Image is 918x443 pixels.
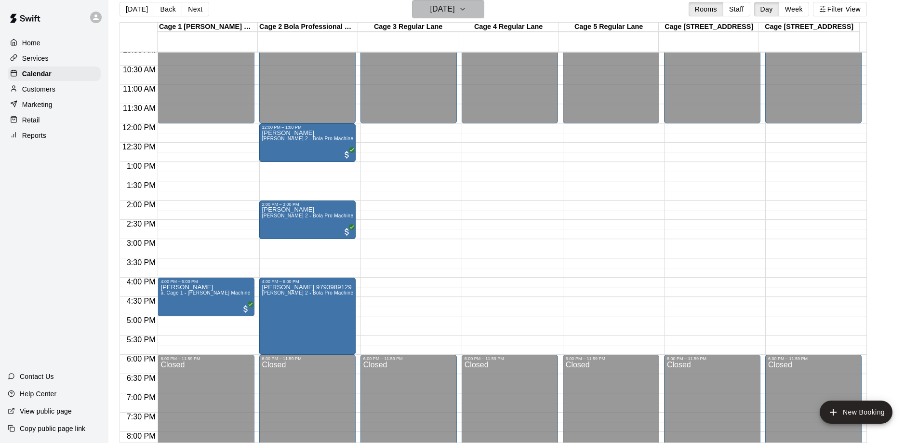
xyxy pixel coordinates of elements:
p: Help Center [20,389,56,399]
button: Day [754,2,779,16]
div: 12:00 PM – 1:00 PM [262,125,353,130]
div: 4:00 PM – 6:00 PM: MITHU 9793989129 $45 [259,278,356,355]
div: 4:00 PM – 5:00 PM [160,279,251,284]
span: 3:00 PM [124,239,158,247]
p: Customers [22,84,55,94]
span: 7:30 PM [124,413,158,421]
p: Services [22,54,49,63]
span: 11:00 AM [120,85,158,93]
span: 12:00 PM [120,123,158,132]
button: Week [779,2,809,16]
span: [PERSON_NAME] 2 - Bola Pro Machine Lane [262,136,366,141]
button: Staff [723,2,750,16]
p: Home [22,38,40,48]
span: 1:30 PM [124,181,158,189]
div: 6:00 PM – 11:59 PM [465,356,555,361]
div: 6:00 PM – 11:59 PM [768,356,859,361]
span: a. Cage 1 - [PERSON_NAME] Machine [160,290,250,295]
div: 6:00 PM – 11:59 PM [363,356,454,361]
div: Cage [STREET_ADDRESS] [659,23,759,32]
button: Next [182,2,209,16]
span: 12:30 PM [120,143,158,151]
div: 4:00 PM – 5:00 PM: Stanley V J [158,278,254,316]
span: 5:00 PM [124,316,158,324]
span: 2:30 PM [124,220,158,228]
span: 8:00 PM [124,432,158,440]
div: Cage [STREET_ADDRESS] [759,23,859,32]
button: Back [154,2,182,16]
p: View public page [20,406,72,416]
a: Marketing [8,97,101,112]
h6: [DATE] [430,2,455,16]
div: 6:00 PM – 11:59 PM [566,356,656,361]
span: 6:30 PM [124,374,158,382]
span: 5:30 PM [124,336,158,344]
p: Copy public page link [20,424,85,433]
span: [PERSON_NAME] 2 - Bola Pro Machine Lane [262,290,366,295]
a: Calendar [8,67,101,81]
div: 2:00 PM – 3:00 PM [262,202,353,207]
p: Reports [22,131,46,140]
span: All customers have paid [342,227,352,237]
span: 4:00 PM [124,278,158,286]
div: Cage 5 Regular Lane [559,23,659,32]
div: 6:00 PM – 11:59 PM [160,356,251,361]
span: [PERSON_NAME] 2 - Bola Pro Machine Lane [262,213,366,218]
button: Filter View [813,2,867,16]
p: Calendar [22,69,52,79]
span: 3:30 PM [124,258,158,267]
span: 1:00 PM [124,162,158,170]
div: Cage 3 Regular Lane [358,23,458,32]
span: 7:00 PM [124,393,158,402]
a: Customers [8,82,101,96]
p: Contact Us [20,372,54,381]
a: Home [8,36,101,50]
a: Retail [8,113,101,127]
span: 4:30 PM [124,297,158,305]
div: Cage 1 [PERSON_NAME] Machine [158,23,258,32]
button: add [820,401,892,424]
div: Cage 2 Bola Professional Machine [258,23,358,32]
div: 12:00 PM – 1:00 PM: Sudev Pillai [259,123,356,162]
p: Retail [22,115,40,125]
div: Cage 4 Regular Lane [458,23,559,32]
span: 11:30 AM [120,104,158,112]
a: Services [8,51,101,66]
div: 2:00 PM – 3:00 PM: Peter Prospere [259,201,356,239]
span: 10:30 AM [120,66,158,74]
span: 2:00 PM [124,201,158,209]
button: [DATE] [120,2,154,16]
div: 6:00 PM – 11:59 PM [667,356,758,361]
span: 6:00 PM [124,355,158,363]
p: Marketing [22,100,53,109]
div: 4:00 PM – 6:00 PM [262,279,353,284]
div: 6:00 PM – 11:59 PM [262,356,353,361]
button: Rooms [689,2,723,16]
a: Reports [8,128,101,143]
span: All customers have paid [342,150,352,160]
span: All customers have paid [241,304,251,314]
